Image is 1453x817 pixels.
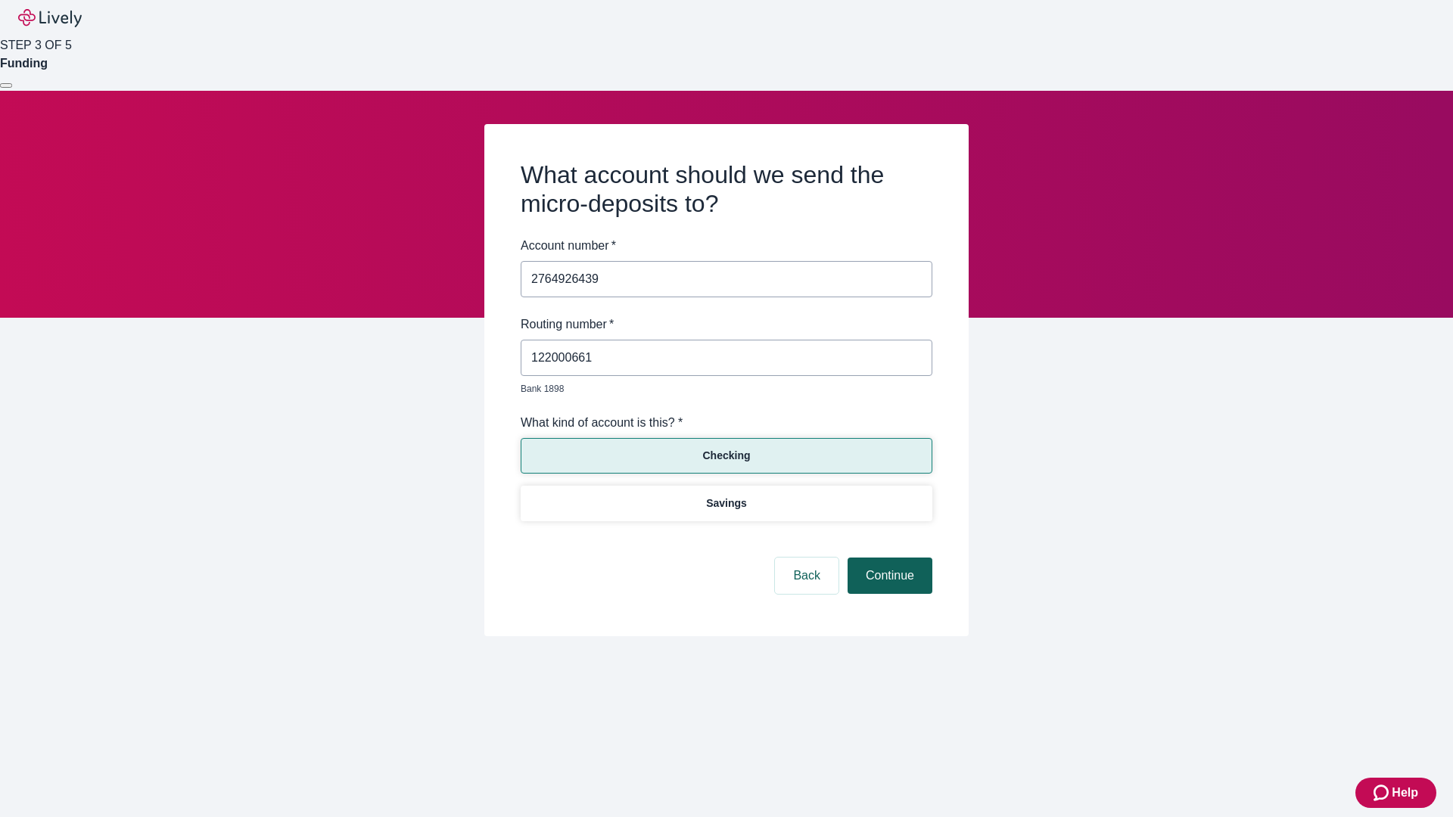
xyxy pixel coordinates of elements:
p: Bank 1898 [521,382,922,396]
p: Checking [702,448,750,464]
h2: What account should we send the micro-deposits to? [521,160,932,219]
svg: Zendesk support icon [1374,784,1392,802]
button: Savings [521,486,932,521]
button: Checking [521,438,932,474]
img: Lively [18,9,82,27]
button: Zendesk support iconHelp [1355,778,1436,808]
label: Routing number [521,315,614,334]
button: Continue [848,558,932,594]
label: Account number [521,237,616,255]
span: Help [1392,784,1418,802]
label: What kind of account is this? * [521,414,683,432]
p: Savings [706,495,747,511]
button: Back [775,558,839,594]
